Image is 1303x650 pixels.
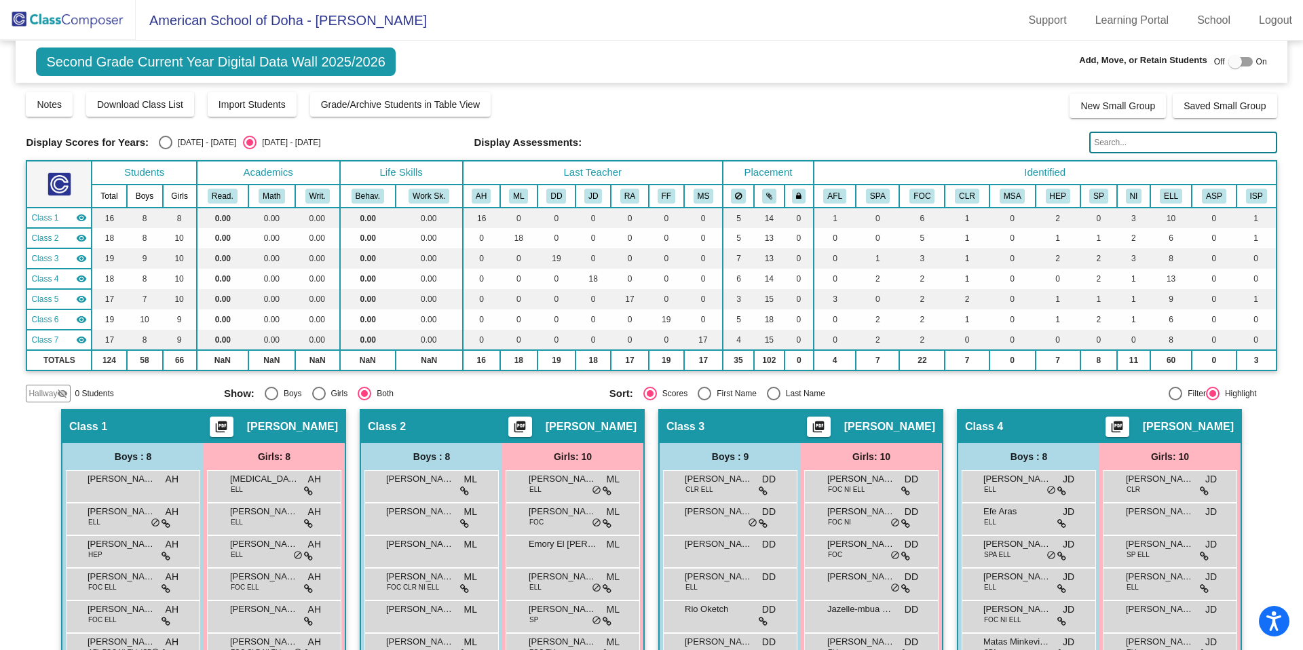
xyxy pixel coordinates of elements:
[611,208,648,228] td: 0
[814,248,856,269] td: 0
[989,248,1036,269] td: 0
[248,330,295,350] td: 0.00
[396,330,463,350] td: 0.00
[899,269,945,289] td: 2
[575,330,611,350] td: 0
[611,269,648,289] td: 0
[92,228,126,248] td: 18
[463,228,500,248] td: 0
[989,228,1036,248] td: 0
[1186,9,1241,31] a: School
[1046,189,1070,204] button: HEP
[31,313,58,326] span: Class 6
[136,9,427,31] span: American School of Doha - [PERSON_NAME]
[259,189,284,204] button: Math
[295,228,340,248] td: 0.00
[684,269,723,289] td: 0
[649,248,684,269] td: 0
[295,208,340,228] td: 0.00
[1117,185,1150,208] th: Non Independent Work Habits
[1150,228,1192,248] td: 6
[1236,228,1277,248] td: 1
[537,248,575,269] td: 19
[754,309,785,330] td: 18
[76,212,87,223] mat-icon: visibility
[409,189,449,204] button: Work Sk.
[1036,269,1080,289] td: 0
[989,309,1036,330] td: 0
[340,330,396,350] td: 0.00
[463,330,500,350] td: 0
[1036,208,1080,228] td: 2
[248,309,295,330] td: 0.00
[694,189,714,204] button: MS
[1150,208,1192,228] td: 10
[899,228,945,248] td: 5
[649,309,684,330] td: 19
[163,289,197,309] td: 10
[1192,289,1236,309] td: 0
[500,309,537,330] td: 0
[989,269,1036,289] td: 0
[248,208,295,228] td: 0.00
[163,309,197,330] td: 9
[197,248,248,269] td: 0.00
[257,136,320,149] div: [DATE] - [DATE]
[723,185,754,208] th: Keep away students
[945,269,989,289] td: 1
[31,252,58,265] span: Class 3
[899,309,945,330] td: 2
[396,208,463,228] td: 0.00
[208,92,297,117] button: Import Students
[754,289,785,309] td: 15
[1117,269,1150,289] td: 1
[512,420,528,439] mat-icon: picture_as_pdf
[396,289,463,309] td: 0.00
[1236,185,1277,208] th: Individualized Support Plan (academic or behavior)
[537,309,575,330] td: 0
[92,289,126,309] td: 17
[658,189,675,204] button: FF
[163,228,197,248] td: 10
[248,228,295,248] td: 0.00
[649,208,684,228] td: 0
[127,208,163,228] td: 8
[163,330,197,350] td: 9
[723,269,754,289] td: 6
[723,330,754,350] td: 4
[575,208,611,228] td: 0
[620,189,639,204] button: RA
[500,228,537,248] td: 18
[1080,100,1155,111] span: New Small Group
[1080,248,1117,269] td: 2
[814,309,856,330] td: 0
[899,289,945,309] td: 2
[396,269,463,289] td: 0.00
[1070,94,1166,118] button: New Small Group
[1117,289,1150,309] td: 1
[1184,100,1266,111] span: Saved Small Group
[546,189,566,204] button: DD
[463,248,500,269] td: 0
[684,228,723,248] td: 0
[611,309,648,330] td: 0
[899,185,945,208] th: Focus concerns
[649,269,684,289] td: 0
[340,309,396,330] td: 0.00
[584,189,602,204] button: JD
[197,161,340,185] th: Academics
[1236,269,1277,289] td: 0
[197,208,248,228] td: 0.00
[463,289,500,309] td: 0
[1126,189,1142,204] button: NI
[1080,309,1117,330] td: 2
[723,248,754,269] td: 7
[537,208,575,228] td: 0
[1236,309,1277,330] td: 0
[575,185,611,208] th: James Dacosta
[500,330,537,350] td: 0
[754,330,785,350] td: 15
[649,185,684,208] th: Felicia Fothergill
[197,289,248,309] td: 0.00
[1192,185,1236,208] th: Accommodation Support Plan (ie visual, hearing impairment, anxiety)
